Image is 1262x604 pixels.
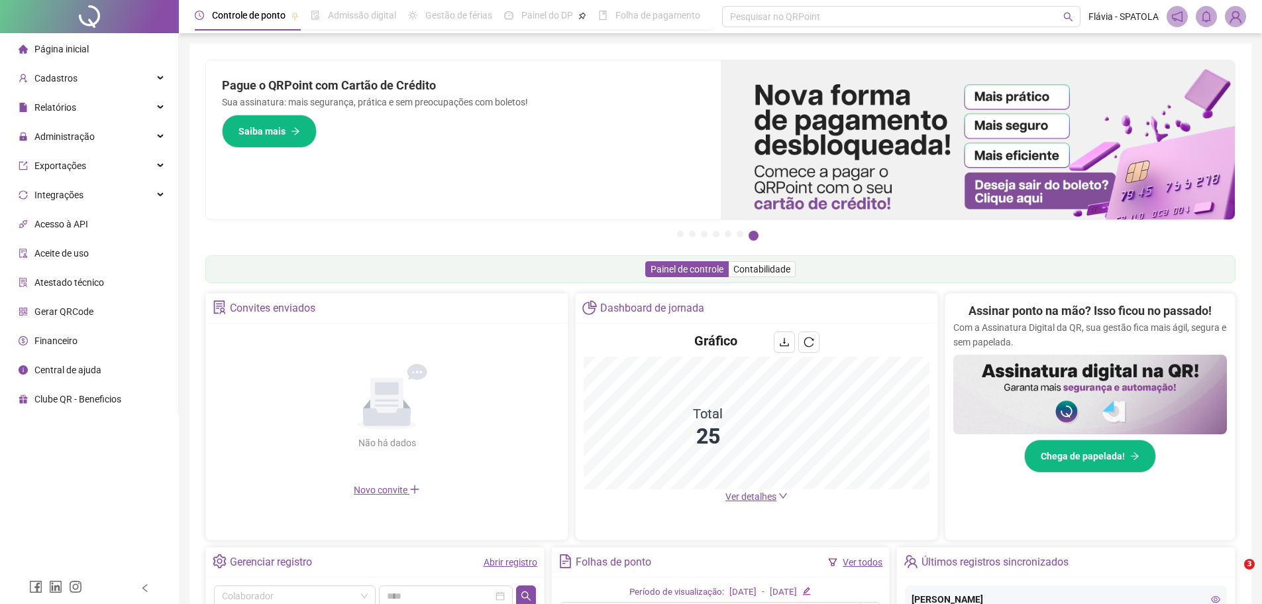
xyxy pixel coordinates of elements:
span: export [19,161,28,170]
span: Admissão digital [328,10,396,21]
span: Folha de pagamento [615,10,700,21]
span: Clube QR - Beneficios [34,394,121,404]
span: search [1063,12,1073,22]
span: solution [19,278,28,287]
p: Sua assinatura: mais segurança, prática e sem preocupações com boletos! [222,95,705,109]
span: sun [408,11,417,20]
span: Atestado técnico [34,277,104,288]
span: edit [802,587,811,595]
span: Gestão de férias [425,10,492,21]
span: Página inicial [34,44,89,54]
span: file-text [558,554,572,568]
span: Contabilidade [733,264,790,274]
div: - [762,585,764,599]
span: reload [804,337,814,347]
span: setting [213,554,227,568]
button: 6 [737,231,743,237]
button: 3 [701,231,708,237]
button: 2 [689,231,696,237]
span: Administração [34,131,95,142]
span: arrow-right [291,127,300,136]
p: Com a Assinatura Digital da QR, sua gestão fica mais ágil, segura e sem papelada. [953,320,1227,349]
div: Gerenciar registro [230,551,312,574]
div: Período de visualização: [629,585,724,599]
span: search [521,591,531,601]
span: file [19,103,28,112]
button: 5 [725,231,731,237]
span: Saiba mais [238,124,286,139]
span: Integrações [34,190,83,200]
span: api [19,219,28,229]
span: Cadastros [34,73,78,84]
span: Exportações [34,160,86,171]
div: Convites enviados [230,297,315,320]
span: Controle de ponto [212,10,286,21]
span: bell [1200,11,1212,23]
div: Não há dados [326,436,448,450]
span: Painel do DP [521,10,573,21]
a: Ver detalhes down [725,491,788,502]
span: Gerar QRCode [34,306,93,317]
span: solution [213,300,227,314]
span: download [779,337,790,347]
span: left [140,583,150,593]
span: notification [1171,11,1183,23]
span: Acesso à API [34,219,88,229]
span: filter [828,558,837,567]
button: 4 [713,231,719,237]
span: book [598,11,607,20]
span: lock [19,132,28,141]
span: down [778,491,788,501]
span: Chega de papelada! [1041,449,1125,463]
span: Relatórios [34,102,76,113]
h2: Pague o QRPoint com Cartão de Crédito [222,76,705,95]
span: Central de ajuda [34,365,101,375]
span: Ver detalhes [725,491,776,502]
iframe: Intercom live chat [1217,559,1249,591]
span: gift [19,394,28,404]
span: Flávia - SPATOLA [1088,9,1159,24]
span: qrcode [19,307,28,316]
span: Aceite de uso [34,248,89,259]
span: home [19,44,28,54]
div: [DATE] [770,585,797,599]
span: pushpin [578,12,586,20]
button: 7 [749,231,759,241]
span: pie-chart [582,300,596,314]
span: sync [19,190,28,200]
button: Chega de papelada! [1024,440,1156,473]
button: 1 [677,231,684,237]
span: dashboard [504,11,513,20]
span: plus [409,484,420,495]
div: [DATE] [729,585,757,599]
span: file-done [311,11,320,20]
span: pushpin [291,12,299,20]
span: Financeiro [34,335,78,346]
div: Últimos registros sincronizados [921,551,1069,574]
a: Ver todos [843,557,882,568]
div: Folhas de ponto [576,551,651,574]
img: banner%2F02c71560-61a6-44d4-94b9-c8ab97240462.png [953,355,1227,434]
span: audit [19,249,28,258]
span: linkedin [49,580,62,593]
a: Abrir registro [484,557,537,568]
div: Dashboard de jornada [600,297,704,320]
button: Saiba mais [222,115,317,148]
span: instagram [69,580,82,593]
span: dollar [19,336,28,345]
span: facebook [29,580,42,593]
img: banner%2F096dab35-e1a4-4d07-87c2-cf089f3812bf.png [721,60,1236,219]
h2: Assinar ponto na mão? Isso ficou no passado! [969,302,1212,320]
span: Novo convite [354,485,420,495]
span: Painel de controle [651,264,723,274]
img: 53998 [1226,7,1245,27]
span: arrow-right [1130,452,1139,461]
span: clock-circle [195,11,204,20]
span: eye [1211,595,1220,604]
span: 3 [1244,559,1255,570]
span: user-add [19,74,28,83]
span: team [904,554,918,568]
h4: Gráfico [694,332,737,350]
span: info-circle [19,365,28,375]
